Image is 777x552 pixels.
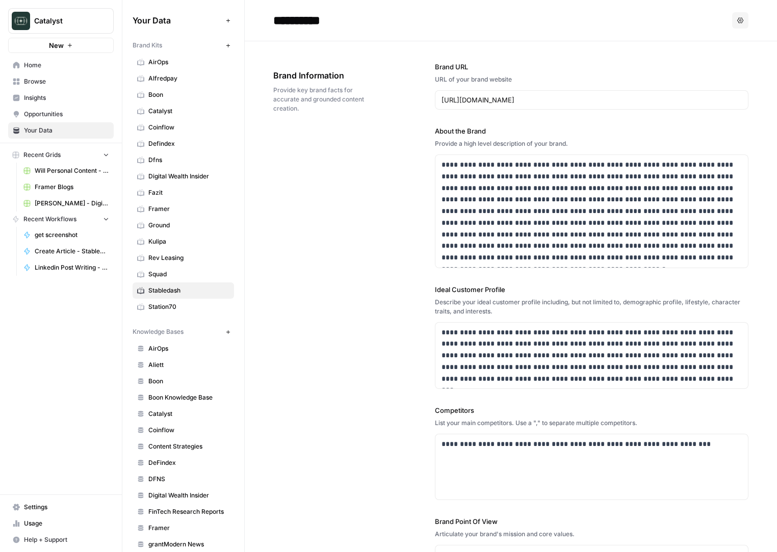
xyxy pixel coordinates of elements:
[148,475,229,484] span: DFNS
[133,282,234,299] a: Stabledash
[148,188,229,197] span: Fazit
[133,266,234,282] a: Squad
[8,106,114,122] a: Opportunities
[133,250,234,266] a: Rev Leasing
[148,540,229,549] span: grantModern News
[133,406,234,422] a: Catalyst
[19,179,114,195] a: Framer Blogs
[148,344,229,353] span: AirOps
[133,327,184,336] span: Knowledge Bases
[8,499,114,515] a: Settings
[35,263,109,272] span: Linkedin Post Writing - [DATE]
[23,215,76,224] span: Recent Workflows
[148,270,229,279] span: Squad
[133,152,234,168] a: Dfns
[148,253,229,262] span: Rev Leasing
[148,426,229,435] span: Coinflow
[24,110,109,119] span: Opportunities
[148,507,229,516] span: FinTech Research Reports
[8,212,114,227] button: Recent Workflows
[148,74,229,83] span: Alfredpay
[133,54,234,70] a: AirOps
[24,93,109,102] span: Insights
[148,155,229,165] span: Dfns
[24,535,109,544] span: Help + Support
[8,90,114,106] a: Insights
[435,405,748,415] label: Competitors
[435,62,748,72] label: Brand URL
[8,57,114,73] a: Home
[148,139,229,148] span: Defindex
[133,455,234,471] a: DeFindex
[148,409,229,418] span: Catalyst
[49,40,64,50] span: New
[8,38,114,53] button: New
[133,14,222,27] span: Your Data
[35,182,109,192] span: Framer Blogs
[35,230,109,240] span: get screenshot
[148,123,229,132] span: Coinflow
[133,471,234,487] a: DFNS
[148,237,229,246] span: Kulipa
[35,247,109,256] span: Create Article - StableDash
[133,136,234,152] a: Defindex
[435,126,748,136] label: About the Brand
[8,147,114,163] button: Recent Grids
[442,95,742,105] input: www.sundaysoccer.com
[34,16,96,26] span: Catalyst
[148,204,229,214] span: Framer
[133,520,234,536] a: Framer
[148,286,229,295] span: Stabledash
[273,86,378,113] span: Provide key brand facts for accurate and grounded content creation.
[133,103,234,119] a: Catalyst
[148,107,229,116] span: Catalyst
[133,504,234,520] a: FinTech Research Reports
[133,41,162,50] span: Brand Kits
[12,12,30,30] img: Catalyst Logo
[148,221,229,230] span: Ground
[133,299,234,315] a: Station70
[133,185,234,201] a: Fazit
[435,139,748,148] div: Provide a high level description of your brand.
[148,172,229,181] span: Digital Wealth Insider
[133,217,234,233] a: Ground
[133,422,234,438] a: Coinflow
[23,150,61,160] span: Recent Grids
[148,491,229,500] span: Digital Wealth Insider
[133,389,234,406] a: Boon Knowledge Base
[8,73,114,90] a: Browse
[35,199,109,208] span: [PERSON_NAME] - Digital Wealth Insider
[133,201,234,217] a: Framer
[148,377,229,386] span: Boon
[133,487,234,504] a: Digital Wealth Insider
[24,503,109,512] span: Settings
[148,523,229,533] span: Framer
[273,69,378,82] span: Brand Information
[148,90,229,99] span: Boon
[24,77,109,86] span: Browse
[133,87,234,103] a: Boon
[133,233,234,250] a: Kulipa
[435,75,748,84] div: URL of your brand website
[435,516,748,527] label: Brand Point Of View
[24,126,109,135] span: Your Data
[35,166,109,175] span: Will Personal Content - [DATE]
[133,373,234,389] a: Boon
[435,284,748,295] label: Ideal Customer Profile
[24,61,109,70] span: Home
[148,58,229,67] span: AirOps
[148,360,229,370] span: Aliett
[8,532,114,548] button: Help + Support
[133,119,234,136] a: Coinflow
[19,243,114,259] a: Create Article - StableDash
[148,393,229,402] span: Boon Knowledge Base
[19,163,114,179] a: Will Personal Content - [DATE]
[435,298,748,316] div: Describe your ideal customer profile including, but not limited to, demographic profile, lifestyl...
[19,227,114,243] a: get screenshot
[148,458,229,467] span: DeFindex
[435,530,748,539] div: Articulate your brand's mission and core values.
[148,302,229,311] span: Station70
[24,519,109,528] span: Usage
[133,340,234,357] a: AirOps
[133,357,234,373] a: Aliett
